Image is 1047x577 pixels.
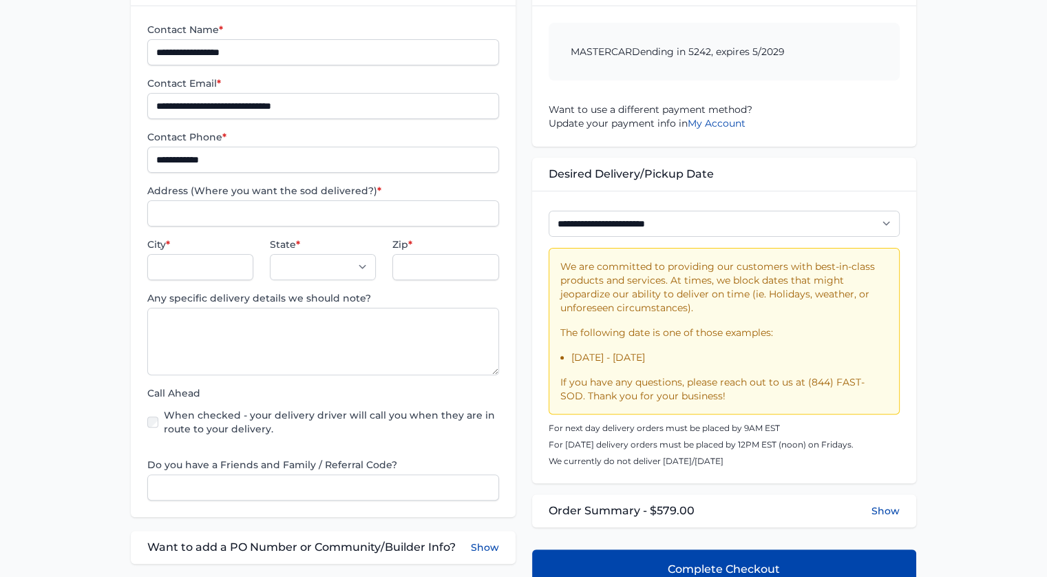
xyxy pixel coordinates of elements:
[471,539,499,556] button: Show
[147,238,253,251] label: City
[549,456,900,467] p: We currently do not deliver [DATE]/[DATE]
[560,326,888,339] p: The following date is one of those examples:
[270,238,376,251] label: State
[560,375,888,403] p: If you have any questions, please reach out to us at (844) FAST-SOD. Thank you for your business!
[147,130,498,144] label: Contact Phone
[871,504,900,518] button: Show
[549,103,900,130] p: Want to use a different payment method? Update your payment info in
[549,503,695,519] span: Order Summary - $579.00
[147,184,498,198] label: Address (Where you want the sod delivered?)
[147,539,456,556] span: Want to add a PO Number or Community/Builder Info?
[532,158,916,191] div: Desired Delivery/Pickup Date
[571,45,640,58] span: mastercard
[688,117,745,129] a: My Account
[147,23,498,36] label: Contact Name
[392,238,498,251] label: Zip
[549,423,900,434] p: For next day delivery orders must be placed by 9AM EST
[164,408,498,436] label: When checked - your delivery driver will call you when they are in route to your delivery.
[549,439,900,450] p: For [DATE] delivery orders must be placed by 12PM EST (noon) on Fridays.
[571,350,888,364] li: [DATE] - [DATE]
[147,458,498,472] label: Do you have a Friends and Family / Referral Code?
[147,386,498,400] label: Call Ahead
[147,76,498,90] label: Contact Email
[147,291,498,305] label: Any specific delivery details we should note?
[549,23,900,81] div: ending in 5242, expires 5/2029
[560,260,888,315] p: We are committed to providing our customers with best-in-class products and services. At times, w...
